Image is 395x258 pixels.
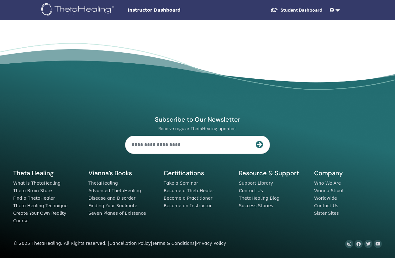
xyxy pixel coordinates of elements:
[196,241,226,246] a: Privacy Policy
[88,211,146,216] a: Seven Planes of Existence
[164,181,198,186] a: Take a Seminar
[239,181,273,186] a: Support Library
[239,169,307,177] h5: Resource & Support
[164,196,213,201] a: Become a Practitioner
[88,169,156,177] h5: Vianna’s Books
[13,196,55,201] a: Find a ThetaHealer
[271,7,278,13] img: graduation-cap-white.svg
[239,203,273,208] a: Success Stories
[266,4,327,16] a: Student Dashboard
[13,181,61,186] a: What is ThetaHealing
[125,126,270,131] p: Receive regular ThetaHealing updates!
[41,3,116,17] img: logo.png
[164,188,214,193] a: Become a ThetaHealer
[164,203,212,208] a: Become an Instructor
[13,211,66,223] a: Create Your Own Reality Course
[13,203,67,208] a: Theta Healing Technique
[13,188,52,193] a: Theta Brain State
[239,196,279,201] a: ThetaHealing Blog
[239,188,263,193] a: Contact Us
[314,211,339,216] a: Sister Sites
[88,203,137,208] a: Finding Your Soulmate
[88,188,141,193] a: Advanced ThetaHealing
[314,181,341,186] a: Who We Are
[13,240,226,247] div: © 2025 ThetaHealing. All Rights reserved. | | |
[164,169,231,177] h5: Certifications
[152,241,195,246] a: Terms & Conditions
[13,169,81,177] h5: Theta Healing
[88,196,135,201] a: Disease and Disorder
[314,188,343,193] a: Vianna Stibal
[314,169,382,177] h5: Company
[88,181,118,186] a: ThetaHealing
[125,115,270,124] h4: Subscribe to Our Newsletter
[314,203,338,208] a: Contact Us
[128,7,222,13] span: Instructor Dashboard
[314,196,337,201] a: Worldwide
[109,241,151,246] a: Cancellation Policy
